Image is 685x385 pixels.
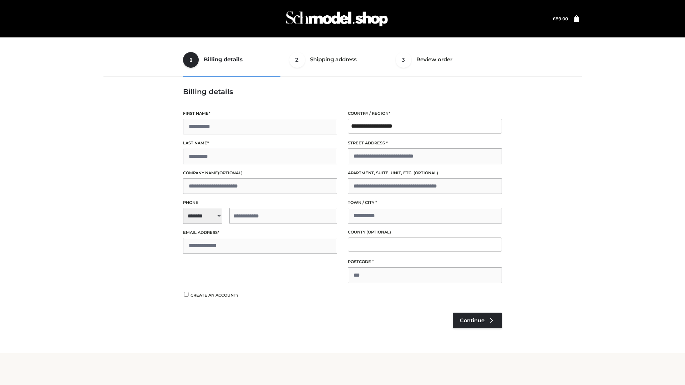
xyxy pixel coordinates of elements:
[453,313,502,328] a: Continue
[366,230,391,235] span: (optional)
[183,292,189,297] input: Create an account?
[183,199,337,206] label: Phone
[183,140,337,147] label: Last name
[348,110,502,117] label: Country / Region
[413,170,438,175] span: (optional)
[183,110,337,117] label: First name
[183,87,502,96] h3: Billing details
[348,170,502,176] label: Apartment, suite, unit, etc.
[183,229,337,236] label: Email address
[553,16,555,21] span: £
[348,258,502,265] label: Postcode
[183,170,337,176] label: Company name
[283,5,390,33] img: Schmodel Admin 964
[553,16,568,21] bdi: 89.00
[218,170,243,175] span: (optional)
[191,293,239,298] span: Create an account?
[348,229,502,236] label: County
[348,140,502,147] label: Street address
[348,199,502,206] label: Town / City
[460,317,484,324] span: Continue
[553,16,568,21] a: £89.00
